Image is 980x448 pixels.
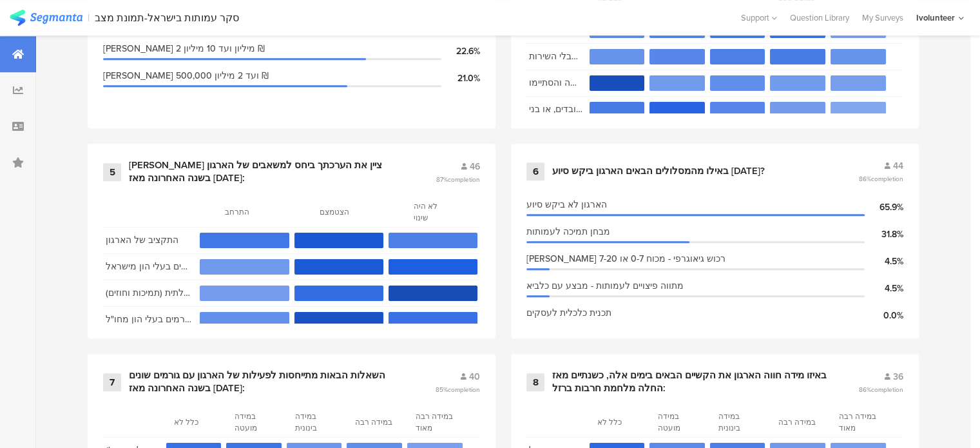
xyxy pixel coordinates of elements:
[710,102,765,117] section: 20.4%
[865,228,903,241] div: 31.8%
[859,385,903,394] span: 86%
[441,72,480,85] div: 21.0%
[294,259,383,275] section: 46.7%
[916,12,955,24] div: Ivolunteer
[10,10,82,26] img: segmanta logo
[526,252,725,266] span: [PERSON_NAME] רכוש גיאוגרפי - מכוח 0-7 או 7-20
[597,416,636,428] section: כלל לא
[320,206,358,218] section: הצטמצם
[389,312,477,327] section: 31.8%
[225,206,264,218] section: התרחב
[103,42,265,55] span: [PERSON_NAME] 2 מיליון ועד 10 מיליון ₪
[718,411,757,434] section: במידה בינונית
[200,286,289,301] section: 9.1%
[831,49,886,64] section: 14.3%
[200,259,289,275] section: 11.1%
[103,373,121,391] div: 7
[865,200,903,214] div: 65.9%
[526,306,611,320] span: תכנית כלכלית לעסקים
[106,259,193,275] section: היקף התמיכה מקרנות פילנתרופיות ותורמים בעלי הון מישראל
[649,75,705,91] section: 10.2%
[129,369,404,394] div: השאלות הבאות מתייחסות לפעילות של הארגון עם גורמים שונים בשנה האחרונה מאז [DATE]:
[590,49,645,64] section: 14.3%
[389,259,477,275] section: 42.2%
[865,255,903,268] div: 4.5%
[710,49,765,64] section: 24.5%
[839,411,878,434] section: במידה רבה מאוד
[174,416,213,428] section: כלל לא
[770,75,825,91] section: 10.2%
[235,411,273,434] section: במידה מועטה
[865,282,903,295] div: 4.5%
[526,225,610,239] span: מבחן תמיכה לעמותות
[389,286,477,301] section: 56.8%
[741,8,777,28] div: Support
[590,75,645,91] section: 55.1%
[436,175,480,184] span: 87%
[129,159,405,184] div: [PERSON_NAME] ציין את הערכתך ביחס למשאבים של הארגון בשנה האחרונה מאז [DATE]:
[649,49,705,64] section: 20.4%
[355,416,394,428] section: במידה רבה
[856,12,910,24] a: My Surveys
[526,162,544,180] div: 6
[893,159,903,173] span: 44
[470,160,480,173] span: 46
[469,370,480,384] span: 40
[441,44,480,58] div: 22.6%
[859,174,903,184] span: 86%
[831,75,886,91] section: 8.2%
[658,411,697,434] section: במידה מועטה
[770,49,825,64] section: 26.5%
[95,12,239,24] div: סקר עמותות בישראל-תמונת מצב
[294,312,383,327] section: 52.3%
[831,102,886,117] section: 4.1%
[552,369,827,394] div: באיזו מידה חווה הארגון את הקשיים הבאים בימים אלה, כשנתיים מאז החלה מלחמת חרבות ברזל:
[106,286,193,301] section: היקף התמיכה הממשלתית (תמיכות וחוזים)
[590,102,645,117] section: 26.5%
[529,49,583,64] section: היתה עליה במספר הלקוחות מקבלי השירות
[436,385,480,394] span: 85%
[526,198,607,211] span: הארגון לא ביקש סיוע
[414,200,452,224] section: לא היה שינוי
[389,233,477,248] section: 23.9%
[871,385,903,394] span: completion
[529,75,583,91] section: לא חודשו פרויקטים שהתחלנו בשנה הראשונה למלחמה והסתיימו
[448,175,480,184] span: completion
[294,286,383,301] section: 34.1%
[871,174,903,184] span: completion
[295,411,334,434] section: במידה בינונית
[200,233,289,248] section: 28.3%
[865,309,903,322] div: 0.0%
[103,69,269,83] span: [PERSON_NAME] 500,000 ועד 2 מיליון ₪
[294,233,383,248] section: 47.8%
[710,75,765,91] section: 16.3%
[416,411,454,434] section: במידה רבה מאוד
[106,312,193,327] section: היקף התמיכה מקרנות פילנתרופיות ותורמים בעלי הון מחו"ל (ארה"ב, [GEOGRAPHIC_DATA], [GEOGRAPHIC_DATA...
[770,102,825,117] section: 10.2%
[526,373,544,391] div: 8
[893,370,903,384] span: 36
[529,102,583,117] section: היתה פגיעה בארגון עקב יציאת עובדים, או בני-[PERSON_NAME] למילואים
[106,233,193,248] section: התקציב של הארגון
[552,165,765,178] div: באילו מהמסלולים הבאים הארגון ביקש סיוע [DATE]?
[526,279,684,293] span: מתווה פיצויים לעמותות - מבצע עם כלביא
[778,416,817,428] section: במידה רבה
[103,163,121,181] div: 5
[649,102,705,117] section: 38.8%
[783,12,856,24] a: Question Library
[88,10,90,25] div: |
[448,385,480,394] span: completion
[200,312,289,327] section: 15.9%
